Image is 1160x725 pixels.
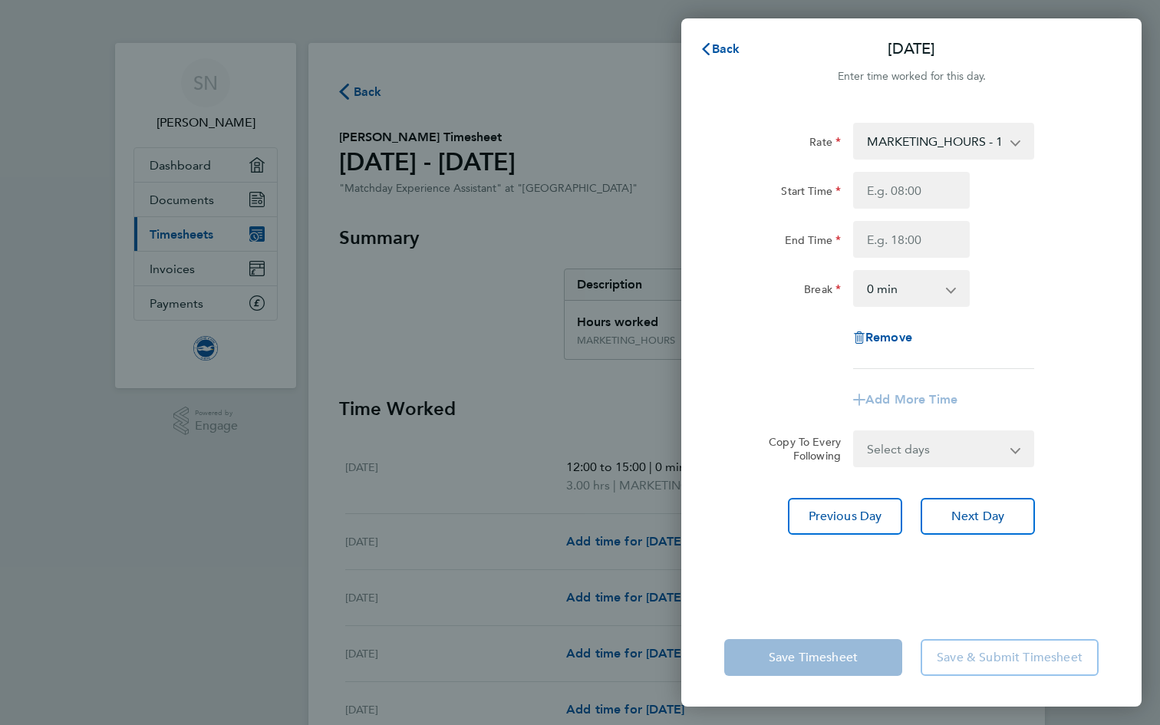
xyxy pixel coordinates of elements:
input: E.g. 18:00 [853,221,970,258]
p: [DATE] [888,38,935,60]
label: Rate [809,135,841,153]
label: Copy To Every Following [756,435,841,463]
span: Next Day [951,509,1004,524]
span: Back [712,41,740,56]
label: End Time [785,233,841,252]
button: Remove [853,331,912,344]
button: Back [684,34,756,64]
label: Break [804,282,841,301]
input: E.g. 08:00 [853,172,970,209]
label: Start Time [781,184,841,203]
button: Previous Day [788,498,902,535]
span: Remove [865,330,912,344]
span: Previous Day [809,509,882,524]
button: Next Day [921,498,1035,535]
div: Enter time worked for this day. [681,68,1142,86]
